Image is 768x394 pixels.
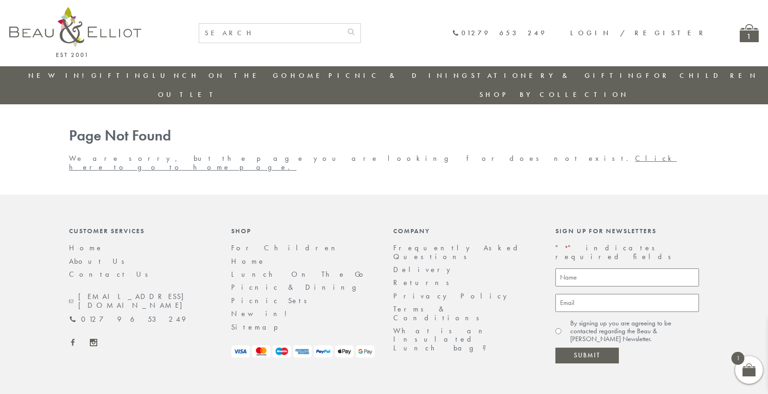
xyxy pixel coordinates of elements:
a: Sitemap [231,322,290,332]
a: About Us [69,256,131,266]
div: Shop [231,227,375,235]
p: " " indicates required fields [555,244,699,261]
a: Lunch On The Go [231,269,369,279]
a: Returns [393,278,455,287]
a: Lunch On The Go [152,71,290,80]
a: For Children [646,71,758,80]
span: 1 [731,352,744,365]
a: Click here to go to home page. [69,153,677,172]
a: 1 [740,24,759,42]
a: Delivery [393,265,455,274]
a: Login / Register [570,28,707,38]
div: We are sorry, but the page you are looking for does not exist. [60,127,708,172]
a: Home [290,71,327,80]
a: Stationery & Gifting [471,71,645,80]
a: [EMAIL_ADDRESS][DOMAIN_NAME] [69,292,213,310]
h1: Page Not Found [69,127,699,145]
a: Home [69,243,103,253]
div: Company [393,227,537,235]
a: Picnic & Dining [328,71,470,80]
label: By signing up you are agreeing to be contacted regarding the Beau & [PERSON_NAME] Newsletter. [570,319,699,343]
a: Outlet [158,90,220,99]
a: Shop by collection [479,90,629,99]
a: Picnic Sets [231,296,313,305]
img: payment-logos.png [231,345,375,358]
a: Frequently Asked Questions [393,243,523,261]
input: Name [555,268,699,286]
a: 01279 653 249 [69,315,186,324]
a: Contact Us [69,269,154,279]
a: For Children [231,243,342,253]
input: SEARCH [199,24,342,43]
div: Sign up for newsletters [555,227,699,235]
input: Submit [555,348,619,363]
a: Picnic & Dining [231,282,365,292]
div: Customer Services [69,227,213,235]
a: New in! [231,309,294,318]
input: Email [555,294,699,312]
a: What is an Insulated Lunch bag? [393,326,494,353]
a: 01279 653 249 [452,29,547,37]
a: New in! [28,71,90,80]
a: Privacy Policy [393,291,512,301]
a: Home [231,256,265,266]
img: logo [9,7,141,57]
a: Terms & Conditions [393,304,485,322]
a: Gifting [91,71,151,80]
